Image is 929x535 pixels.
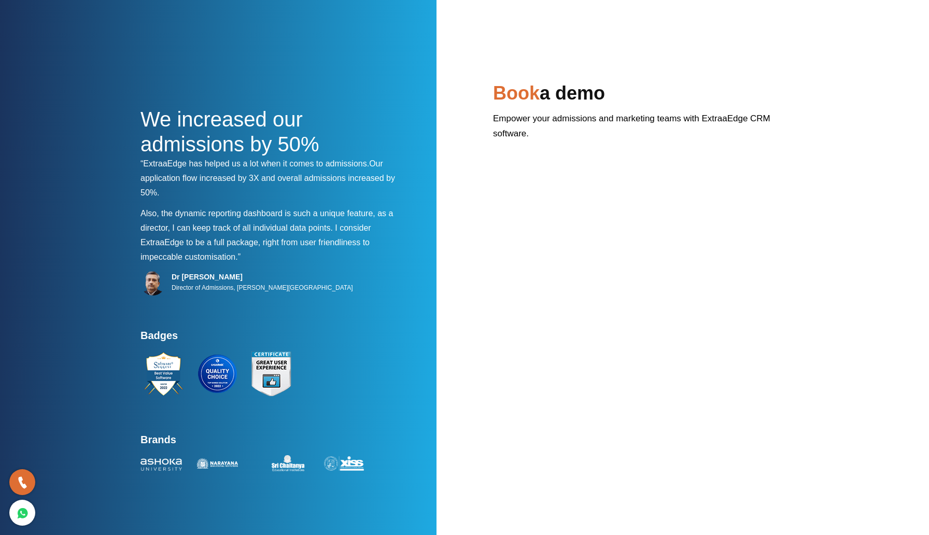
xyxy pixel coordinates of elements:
[493,81,789,111] h2: a demo
[140,223,371,261] span: I consider ExtraaEdge to be a full package, right from user friendliness to impeccable customisat...
[140,329,405,348] h4: Badges
[140,433,405,452] h4: Brands
[172,272,353,281] h5: Dr [PERSON_NAME]
[140,108,319,156] span: We increased our admissions by 50%
[172,281,353,294] p: Director of Admissions, [PERSON_NAME][GEOGRAPHIC_DATA]
[493,82,540,104] span: Book
[140,209,393,232] span: Also, the dynamic reporting dashboard is such a unique feature, as a director, I can keep track o...
[140,159,395,197] span: Our application flow increased by 3X and overall admissions increased by 50%.
[140,159,369,168] span: “ExtraaEdge has helped us a lot when it comes to admissions.
[493,111,789,149] p: Empower your admissions and marketing teams with ExtraaEdge CRM software.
